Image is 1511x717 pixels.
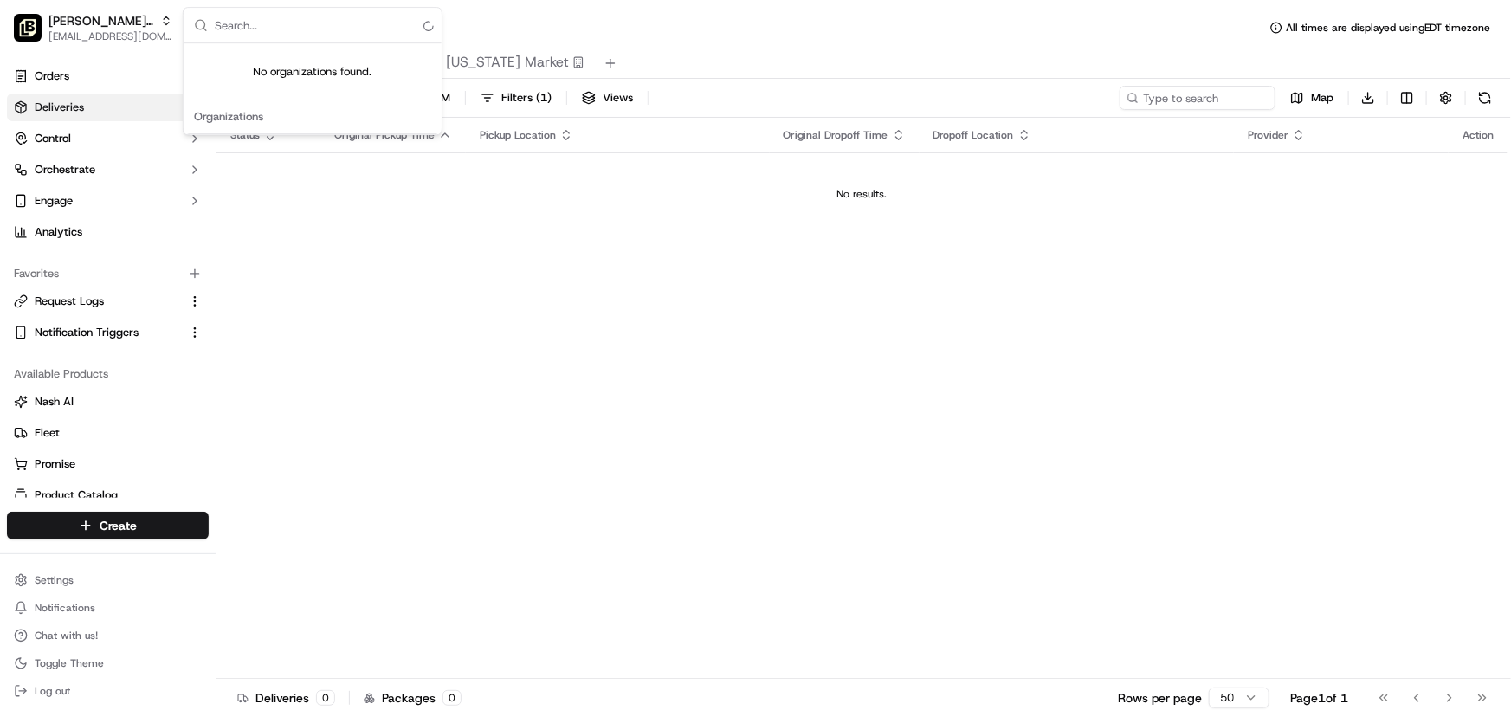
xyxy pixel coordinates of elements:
[7,156,209,184] button: Orchestrate
[35,456,75,472] span: Promise
[1290,689,1348,707] div: Page 1 of 1
[1118,689,1202,707] p: Rows per page
[480,128,556,142] span: Pickup Location
[237,689,335,707] div: Deliveries
[35,269,48,283] img: 1736555255976-a54dd68f-1ca7-489b-9aae-adbdc363a1c4
[7,187,209,215] button: Engage
[7,512,209,539] button: Create
[7,481,209,509] button: Product Catalog
[603,90,633,106] span: Views
[35,629,98,643] span: Chat with us!
[35,387,132,404] span: Knowledge Base
[184,43,442,100] div: No organizations found.
[146,389,160,403] div: 💻
[35,316,48,330] img: 1736555255976-a54dd68f-1ca7-489b-9aae-adbdc363a1c4
[933,128,1014,142] span: Dropoff Location
[35,601,95,615] span: Notifications
[153,315,189,329] span: [DATE]
[7,94,209,121] a: Deliveries
[574,86,641,110] button: Views
[17,17,52,52] img: Nash
[10,380,139,411] a: 📗Knowledge Base
[35,394,74,410] span: Nash AI
[35,193,73,209] span: Engage
[7,596,209,620] button: Notifications
[294,171,315,191] button: Start new chat
[35,488,118,503] span: Product Catalog
[153,268,189,282] span: [DATE]
[7,287,209,315] button: Request Logs
[7,450,209,478] button: Promise
[144,315,150,329] span: •
[7,419,209,447] button: Fleet
[164,387,278,404] span: API Documentation
[14,488,202,503] a: Product Catalog
[1248,128,1288,142] span: Provider
[446,52,569,73] span: [US_STATE] Market
[35,100,84,115] span: Deliveries
[36,165,68,197] img: 4920774857489_3d7f54699973ba98c624_72.jpg
[7,360,209,388] div: Available Products
[14,294,181,309] a: Request Logs
[17,69,315,97] p: Welcome 👋
[122,429,210,442] a: Powered byPylon
[17,299,45,326] img: Masood Aslam
[1286,21,1490,35] span: All times are displayed using EDT timezone
[316,690,335,706] div: 0
[35,131,71,146] span: Control
[48,12,153,29] button: [PERSON_NAME] - Las Colinas
[7,218,209,246] a: Analytics
[7,319,209,346] button: Notification Triggers
[17,389,31,403] div: 📗
[35,325,139,340] span: Notification Triggers
[7,623,209,648] button: Chat with us!
[17,165,48,197] img: 1736555255976-a54dd68f-1ca7-489b-9aae-adbdc363a1c4
[7,62,209,90] a: Orders
[35,294,104,309] span: Request Logs
[100,517,137,534] span: Create
[17,225,116,239] div: Past conversations
[187,104,438,130] div: Organizations
[172,430,210,442] span: Pylon
[48,29,172,43] span: [EMAIL_ADDRESS][DOMAIN_NAME]
[1473,86,1497,110] button: Refresh
[78,165,284,183] div: Start new chat
[364,689,462,707] div: Packages
[35,425,60,441] span: Fleet
[7,568,209,592] button: Settings
[1311,90,1333,106] span: Map
[536,90,552,106] span: ( 1 )
[35,656,104,670] span: Toggle Theme
[45,112,312,130] input: Got a question? Start typing here...
[35,573,74,587] span: Settings
[14,394,202,410] a: Nash AI
[184,43,442,134] div: Suggestions
[1120,86,1275,110] input: Type to search
[14,425,202,441] a: Fleet
[784,128,888,142] span: Original Dropoff Time
[35,224,82,240] span: Analytics
[14,456,202,472] a: Promise
[501,90,552,106] span: Filters
[139,380,285,411] a: 💻API Documentation
[14,14,42,42] img: Pei Wei - Las Colinas
[54,315,140,329] span: [PERSON_NAME]
[7,260,209,287] div: Favorites
[7,7,179,48] button: Pei Wei - Las Colinas[PERSON_NAME] - Las Colinas[EMAIL_ADDRESS][DOMAIN_NAME]
[78,183,238,197] div: We're available if you need us!
[35,162,95,178] span: Orchestrate
[1282,86,1341,110] button: Map
[35,684,70,698] span: Log out
[215,8,431,42] input: Search...
[7,388,209,416] button: Nash AI
[268,222,315,242] button: See all
[7,125,209,152] button: Control
[14,325,181,340] a: Notification Triggers
[442,690,462,706] div: 0
[7,679,209,703] button: Log out
[223,187,1501,201] div: No results.
[473,86,559,110] button: Filters(1)
[54,268,140,282] span: [PERSON_NAME]
[7,651,209,675] button: Toggle Theme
